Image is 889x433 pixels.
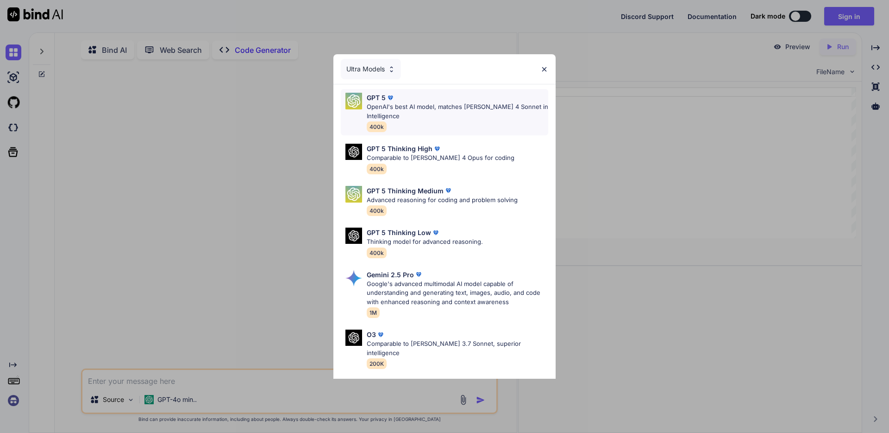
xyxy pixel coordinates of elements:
[367,248,387,258] span: 400k
[345,228,362,244] img: Pick Models
[388,65,395,73] img: Pick Models
[367,228,431,237] p: GPT 5 Thinking Low
[367,93,386,102] p: GPT 5
[367,164,387,174] span: 400k
[367,237,483,247] p: Thinking model for advanced reasoning.
[386,93,395,102] img: premium
[341,59,401,79] div: Ultra Models
[414,270,423,279] img: premium
[444,186,453,195] img: premium
[345,144,362,160] img: Pick Models
[367,196,518,205] p: Advanced reasoning for coding and problem solving
[345,270,362,287] img: Pick Models
[345,93,362,109] img: Pick Models
[376,330,385,339] img: premium
[367,307,380,318] span: 1M
[367,153,514,163] p: Comparable to [PERSON_NAME] 4 Opus for coding
[367,358,387,369] span: 200K
[345,186,362,203] img: Pick Models
[367,339,548,357] p: Comparable to [PERSON_NAME] 3.7 Sonnet, superior intelligence
[367,280,548,307] p: Google's advanced multimodal AI model capable of understanding and generating text, images, audio...
[367,270,414,280] p: Gemini 2.5 Pro
[367,186,444,196] p: GPT 5 Thinking Medium
[431,228,440,237] img: premium
[540,65,548,73] img: close
[367,121,387,132] span: 400k
[367,144,432,153] p: GPT 5 Thinking High
[367,102,548,121] p: OpenAI's best AI model, matches [PERSON_NAME] 4 Sonnet in Intelligence
[345,330,362,346] img: Pick Models
[367,330,376,339] p: O3
[367,205,387,216] span: 400k
[432,144,442,153] img: premium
